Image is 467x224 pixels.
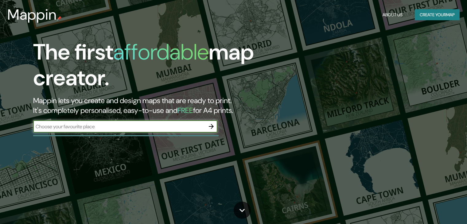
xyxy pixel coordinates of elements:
h1: affordable [113,38,209,66]
h3: Mappin [7,6,57,23]
img: mappin-pin [57,16,62,21]
h2: Mappin lets you create and design maps that are ready to print. It's completely personalised, eas... [33,96,267,115]
button: Create yourmap [415,9,460,21]
h1: The first map creator. [33,39,267,96]
h5: FREE [177,106,193,115]
button: About Us [380,9,405,21]
input: Choose your favourite place [33,123,205,130]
